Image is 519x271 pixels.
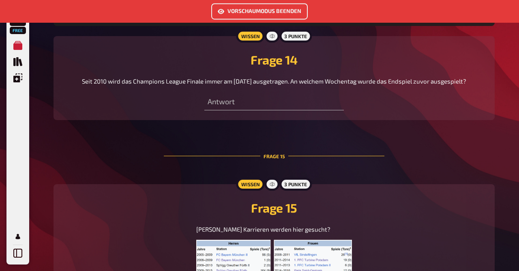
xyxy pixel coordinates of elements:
[10,228,26,245] a: Profil
[211,3,308,19] button: Vorschaumodus beenden
[11,28,25,33] span: Free
[10,54,26,70] a: Quiz Sammlung
[10,37,26,54] a: Meine Quizze
[236,30,264,43] div: Wissen
[164,133,384,179] div: Frage 15
[236,178,264,191] div: Wissen
[279,178,312,191] div: 3 Punkte
[82,77,466,85] span: Seit 2010 wird das Champions League Finale immer am [DATE] ausgetragen. An welchem Wochentag wurd...
[63,52,485,67] h2: Frage 14
[204,94,343,110] input: Antwort
[10,70,26,86] a: Einblendungen
[211,9,308,16] a: Vorschaumodus beenden
[279,30,312,43] div: 3 Punkte
[196,226,330,233] span: [PERSON_NAME] Karrieren werden hier gesucht?
[63,200,485,215] h2: Frage 15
